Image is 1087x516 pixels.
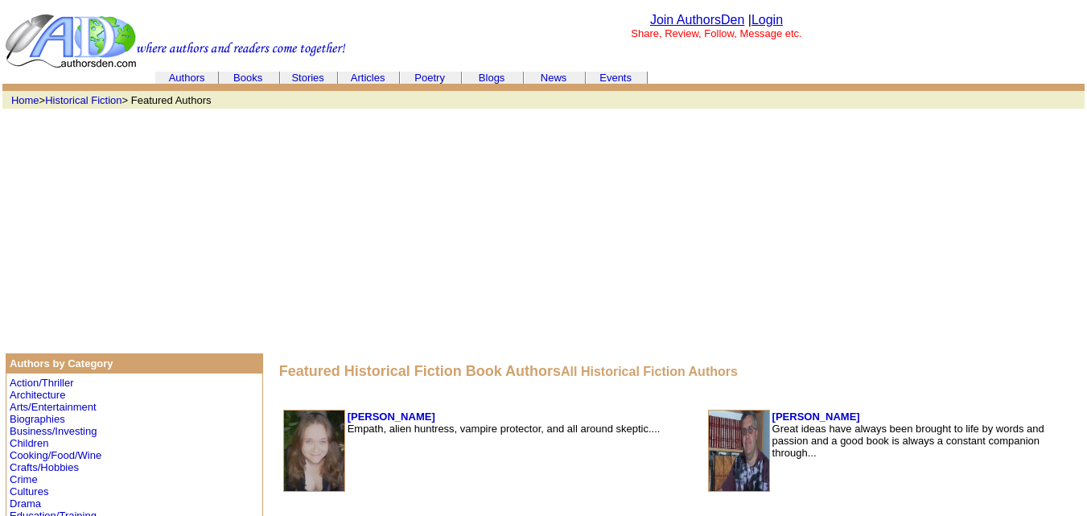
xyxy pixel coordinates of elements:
[10,485,48,497] a: Cultures
[338,77,339,78] img: cleardot.gif
[631,27,801,39] font: Share, Review, Follow, Message etc.
[400,77,401,78] img: cleardot.gif
[10,497,41,510] a: Drama
[10,425,97,437] a: Business/Investing
[348,411,435,423] a: [PERSON_NAME]
[561,365,738,378] font: All Historical Fiction Authors
[772,423,1044,459] font: Great ideas have always been brought to life by words and passion and a good book is always a con...
[351,72,385,84] a: Articles
[280,77,281,78] img: cleardot.gif
[414,72,445,84] a: Poetry
[709,411,769,491] img: 125702.jpg
[10,401,97,413] a: Arts/Entertainment
[585,77,586,78] img: cleardot.gif
[1082,85,1083,89] img: cleardot.gif
[11,94,212,106] font: > > Featured Authors
[599,72,632,84] a: Events
[647,77,648,78] img: cleardot.gif
[10,461,79,473] a: Crafts/Hobbies
[461,77,462,78] img: cleardot.gif
[10,377,73,389] a: Action/Thriller
[11,94,39,106] a: Home
[10,389,65,401] a: Architecture
[479,72,505,84] a: Blogs
[157,77,158,78] img: cleardot.gif
[523,77,524,78] img: cleardot.gif
[61,117,1027,342] iframe: Advertisement
[10,437,48,449] a: Children
[233,72,262,84] a: Books
[10,473,38,485] a: Crime
[291,72,323,84] a: Stories
[751,13,783,27] a: Login
[155,77,156,78] img: cleardot.gif
[5,13,346,69] img: header_logo2.gif
[10,357,113,369] b: Authors by Category
[772,411,860,423] a: [PERSON_NAME]
[561,363,738,379] a: All Historical Fiction Authors
[10,413,65,425] a: Biographies
[45,94,121,106] a: Historical Fiction
[218,77,219,78] img: cleardot.gif
[748,13,783,27] font: |
[650,13,744,27] a: Join AuthorsDen
[541,72,567,84] a: News
[462,77,463,78] img: cleardot.gif
[399,77,400,78] img: cleardot.gif
[524,77,525,78] img: cleardot.gif
[348,423,661,435] font: Empath, alien huntress, vampire protector, and all around skeptic....
[337,77,338,78] img: cleardot.gif
[586,77,587,78] img: cleardot.gif
[279,77,280,78] img: cleardot.gif
[279,363,561,379] font: Featured Historical Fiction Book Authors
[169,72,205,84] a: Authors
[284,411,344,491] img: 227896.jpg
[156,77,157,78] img: cleardot.gif
[10,449,101,461] a: Cooking/Food/Wine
